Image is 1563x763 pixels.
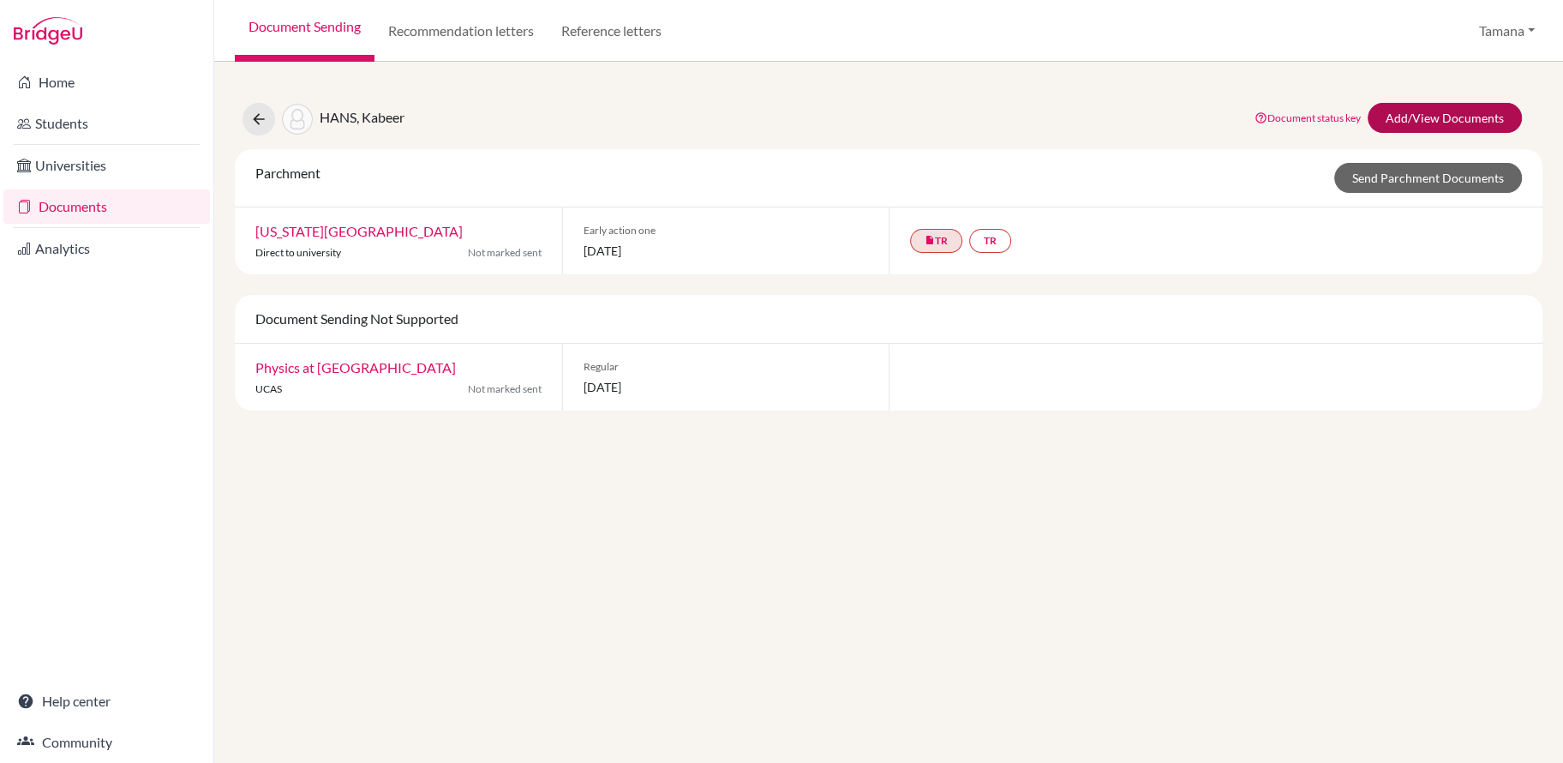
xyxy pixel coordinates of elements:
[3,684,210,718] a: Help center
[255,310,458,327] span: Document Sending Not Supported
[255,382,282,395] span: UCAS
[3,231,210,266] a: Analytics
[3,65,210,99] a: Home
[1255,111,1361,124] a: Document status key
[1471,15,1542,47] button: Tamana
[3,189,210,224] a: Documents
[255,223,463,239] a: [US_STATE][GEOGRAPHIC_DATA]
[584,378,869,396] span: [DATE]
[584,223,869,238] span: Early action one
[925,235,935,245] i: insert_drive_file
[468,381,542,397] span: Not marked sent
[14,17,82,45] img: Bridge-U
[320,109,404,125] span: HANS, Kabeer
[969,229,1011,253] a: TR
[1368,103,1522,133] a: Add/View Documents
[468,245,542,261] span: Not marked sent
[255,359,456,375] a: Physics at [GEOGRAPHIC_DATA]
[584,359,869,375] span: Regular
[910,229,962,253] a: insert_drive_fileTR
[255,246,341,259] span: Direct to university
[3,106,210,141] a: Students
[584,242,869,260] span: [DATE]
[255,165,320,181] span: Parchment
[3,725,210,760] a: Community
[1334,163,1522,193] a: Send Parchment Documents
[3,148,210,183] a: Universities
